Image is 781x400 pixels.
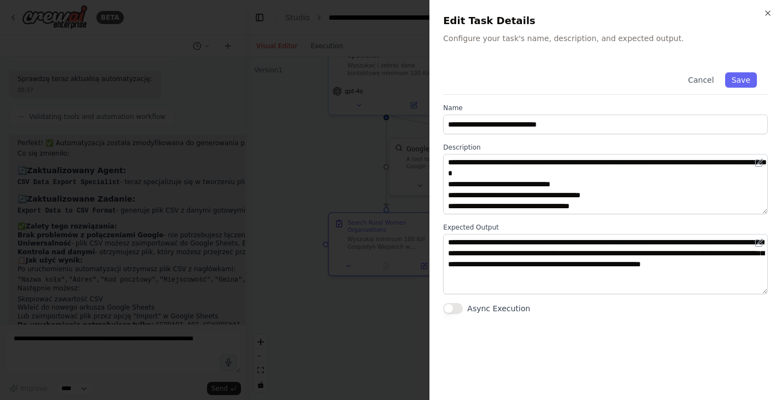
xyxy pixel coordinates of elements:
button: Open in editor [753,236,766,249]
h2: Edit Task Details [443,13,768,28]
button: Open in editor [753,156,766,169]
button: Save [725,72,757,88]
button: Cancel [681,72,720,88]
label: Async Execution [467,303,530,314]
label: Description [443,143,768,152]
p: Configure your task's name, description, and expected output. [443,33,768,44]
label: Expected Output [443,223,768,232]
label: Name [443,104,768,112]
